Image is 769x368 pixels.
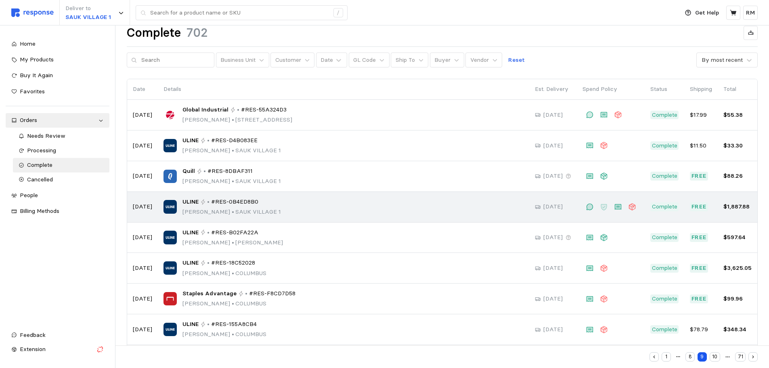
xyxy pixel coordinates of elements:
[27,132,65,139] span: Needs Review
[133,325,152,334] p: [DATE]
[6,188,109,203] a: People
[182,146,281,155] p: [PERSON_NAME] SAUK VILLAGE 1
[230,147,235,154] span: •
[230,208,235,215] span: •
[207,167,253,176] span: #RES-8DBAF311
[504,53,530,68] button: Reset
[163,292,177,305] img: Staples Advantage
[20,116,95,125] div: Orders
[133,264,152,273] p: [DATE]
[743,6,758,20] button: RM
[20,56,54,63] span: My Products
[543,264,563,273] p: [DATE]
[543,325,563,334] p: [DATE]
[698,352,707,362] button: 9
[133,141,152,150] p: [DATE]
[690,325,712,334] p: $78.79
[182,259,199,267] span: ULINE
[652,264,677,273] p: Complete
[182,167,195,176] span: Quill
[230,330,235,338] span: •
[182,269,266,278] p: [PERSON_NAME] COLUMBUS
[13,158,109,172] a: Complete
[652,294,677,303] p: Complete
[163,323,177,336] img: ULINE
[230,239,235,246] span: •
[6,53,109,67] a: My Products
[163,170,177,183] img: Quill
[211,320,257,329] span: #RES-155A8CB4
[163,200,177,213] img: ULINE
[163,85,524,94] p: Details
[691,294,707,303] p: Free
[465,53,502,68] button: Vendor
[680,5,724,21] button: Get Help
[211,198,258,206] span: #RES-0B4ED8B0
[723,202,752,211] p: $1,887.88
[182,330,266,339] p: [PERSON_NAME] COLUMBUS
[182,238,283,247] p: [PERSON_NAME] [PERSON_NAME]
[163,139,177,152] img: ULINE
[391,53,428,68] button: Ship To
[163,231,177,244] img: ULINE
[723,111,752,120] p: $55.38
[20,40,36,47] span: Home
[321,56,333,64] div: Date
[211,136,258,145] span: #RES-D4B083EE
[182,198,199,206] span: ULINE
[430,53,464,68] button: Buyer
[20,71,53,79] span: Buy It Again
[133,172,152,181] p: [DATE]
[535,85,571,94] p: Est. Delivery
[182,105,228,114] span: Global Industrial
[207,228,210,237] p: •
[652,172,677,181] p: Complete
[207,259,210,267] p: •
[133,294,152,303] p: [DATE]
[150,6,329,20] input: Search for a product name or SKU
[133,233,152,242] p: [DATE]
[349,53,390,68] button: GL Code
[230,269,235,277] span: •
[543,233,563,242] p: [DATE]
[275,56,301,65] p: Customer
[241,105,287,114] span: #RES-55A324D3
[6,342,109,357] button: Extension
[182,136,199,145] span: ULINE
[702,56,743,64] div: By most recent
[690,141,712,150] p: $11.50
[133,111,152,120] p: [DATE]
[723,325,752,334] p: $348.34
[182,116,292,124] p: [PERSON_NAME] [STREET_ADDRESS]
[6,204,109,219] a: Billing Methods
[723,85,752,94] p: Total
[141,53,210,67] input: Search
[353,56,376,65] p: GL Code
[746,8,755,17] p: RM
[207,320,210,329] p: •
[133,202,152,211] p: [DATE]
[695,8,719,17] p: Get Help
[543,294,563,303] p: [DATE]
[691,233,707,242] p: Free
[333,8,343,18] div: /
[230,300,235,307] span: •
[220,56,256,65] p: Business Unit
[652,141,677,150] p: Complete
[11,8,54,17] img: svg%3e
[182,289,237,298] span: Staples Advantage
[20,191,38,199] span: People
[13,172,109,187] a: Cancelled
[237,105,239,114] p: •
[6,68,109,83] a: Buy It Again
[690,85,712,94] p: Shipping
[723,233,752,242] p: $597.64
[230,177,235,185] span: •
[723,172,752,181] p: $88.26
[163,261,177,275] img: ULINE
[470,56,489,65] p: Vendor
[13,143,109,158] a: Processing
[65,13,111,22] p: SAUK VILLAGE 1
[216,53,269,68] button: Business Unit
[710,352,720,362] button: 10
